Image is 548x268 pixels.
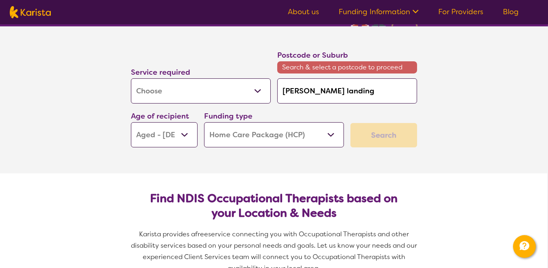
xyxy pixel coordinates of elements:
span: Search & select a postcode to proceed [277,61,417,73]
img: Karista logo [10,6,51,18]
label: Funding type [204,111,252,121]
span: Karista provides a [139,230,195,238]
a: Blog [503,7,519,17]
a: About us [288,7,319,17]
label: Age of recipient [131,111,189,121]
input: Type [277,78,417,104]
a: For Providers [438,7,483,17]
label: Postcode or Suburb [277,50,348,60]
label: Service required [131,67,190,77]
a: Funding Information [339,7,419,17]
h2: Find NDIS Occupational Therapists based on your Location & Needs [137,191,411,220]
span: free [195,230,208,238]
button: Channel Menu [513,235,536,258]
